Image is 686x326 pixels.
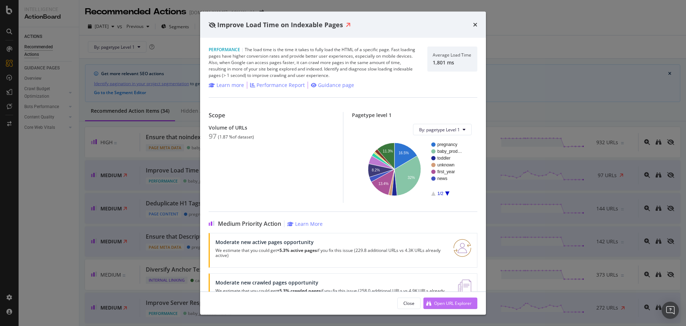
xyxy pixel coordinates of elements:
[215,248,445,258] p: We estimate that you could get if you fix this issue (229.8 additional URLs vs 4.3K URLs already ...
[257,82,305,89] div: Performance Report
[209,125,334,131] div: Volume of URLs
[209,47,419,79] div: The load time is the time it takes to fully load the HTML of a specific page. Fast loading pages ...
[209,132,217,141] div: 97
[383,149,393,153] text: 11.3%
[437,176,447,181] text: news
[437,191,443,196] text: 1/2
[277,247,317,253] strong: +5.3% active pages
[437,162,454,167] text: unknown
[358,141,469,197] svg: A chart.
[277,288,321,294] strong: +5.3% crawled pages
[434,300,472,306] div: Open URL Explorer
[458,279,471,297] img: e5DMFwAAAABJRU5ErkJggg==
[209,47,240,53] span: Performance
[453,239,471,257] img: RO06QsNG.png
[437,149,462,154] text: baby_prod…
[215,279,449,286] div: Moderate new crawled pages opportunity
[423,297,477,309] button: Open URL Explorer
[378,182,388,186] text: 13.4%
[209,82,244,89] a: Learn more
[295,220,323,227] div: Learn More
[287,220,323,227] a: Learn More
[217,20,343,29] span: Improve Load Time on Indexable Pages
[398,151,408,155] text: 16.5%
[241,47,244,53] span: |
[217,82,244,89] div: Learn more
[311,82,354,89] a: Guidance page
[437,169,455,174] text: first_year
[250,82,305,89] a: Performance Report
[209,22,216,28] div: eye-slash
[397,297,421,309] button: Close
[403,300,414,306] div: Close
[372,168,380,172] text: 8.2%
[218,135,254,140] div: ( 1.87 % of dataset )
[433,59,471,65] div: 1,801 ms
[473,20,477,29] div: times
[437,156,451,161] text: toddler
[662,302,679,319] div: Open Intercom Messenger
[437,142,457,147] text: pregnancy
[200,11,486,315] div: modal
[318,82,354,89] div: Guidance page
[215,288,449,298] p: We estimate that you could get if you fix this issue (258.0 additional URLs vs 4.9K URLs already ...
[209,112,334,119] div: Scope
[433,53,471,58] div: Average Load Time
[218,220,281,227] span: Medium Priority Action
[419,126,460,132] span: By: pagetype Level 1
[413,124,472,135] button: By: pagetype Level 1
[352,112,478,118] div: Pagetype level 1
[215,239,445,245] div: Moderate new active pages opportunity
[408,176,415,180] text: 32%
